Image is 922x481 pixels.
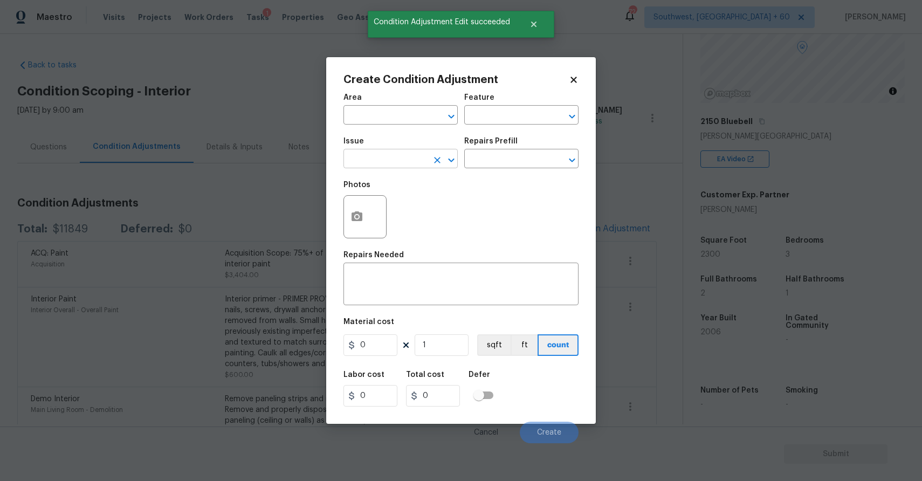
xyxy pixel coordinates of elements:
[474,429,498,437] span: Cancel
[368,11,516,33] span: Condition Adjustment Edit succeeded
[538,334,579,356] button: count
[477,334,511,356] button: sqft
[565,109,580,124] button: Open
[520,422,579,443] button: Create
[343,318,394,326] h5: Material cost
[444,109,459,124] button: Open
[343,251,404,259] h5: Repairs Needed
[343,74,569,85] h2: Create Condition Adjustment
[537,429,561,437] span: Create
[511,334,538,356] button: ft
[343,181,370,189] h5: Photos
[406,371,444,379] h5: Total cost
[469,371,490,379] h5: Defer
[343,138,364,145] h5: Issue
[565,153,580,168] button: Open
[516,13,552,35] button: Close
[430,153,445,168] button: Clear
[464,94,494,101] h5: Feature
[343,371,384,379] h5: Labor cost
[343,94,362,101] h5: Area
[464,138,518,145] h5: Repairs Prefill
[444,153,459,168] button: Open
[457,422,515,443] button: Cancel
